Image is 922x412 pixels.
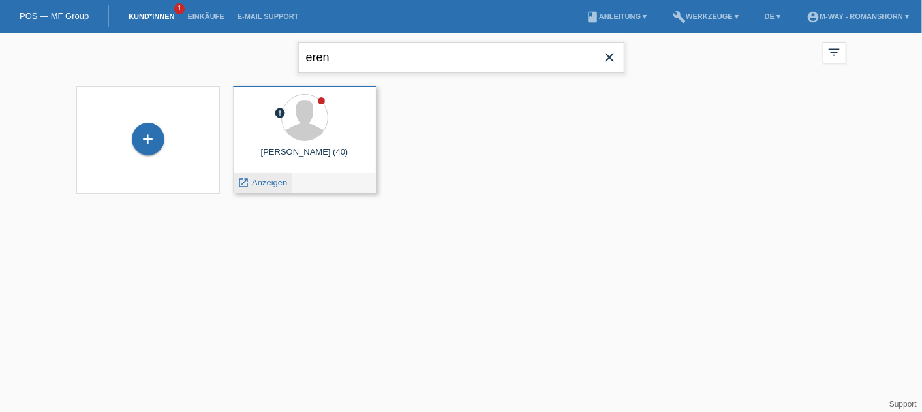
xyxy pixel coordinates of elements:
[586,10,599,24] i: book
[238,177,250,189] i: launch
[889,400,917,409] a: Support
[827,45,842,59] i: filter_list
[181,12,230,20] a: Einkäufe
[238,178,288,187] a: launch Anzeigen
[579,12,653,20] a: bookAnleitung ▾
[673,10,686,24] i: build
[758,12,787,20] a: DE ▾
[807,10,820,24] i: account_circle
[800,12,915,20] a: account_circlem-way - Romanshorn ▾
[602,50,618,65] i: close
[122,12,181,20] a: Kund*innen
[243,147,366,168] div: [PERSON_NAME] (40)
[666,12,745,20] a: buildWerkzeuge ▾
[275,107,286,121] div: Unbestätigt, in Bearbeitung
[174,3,185,14] span: 1
[20,11,89,21] a: POS — MF Group
[231,12,305,20] a: E-Mail Support
[132,128,164,150] div: Kund*in hinzufügen
[252,178,287,187] span: Anzeigen
[275,107,286,119] i: error
[298,42,624,73] input: Suche...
